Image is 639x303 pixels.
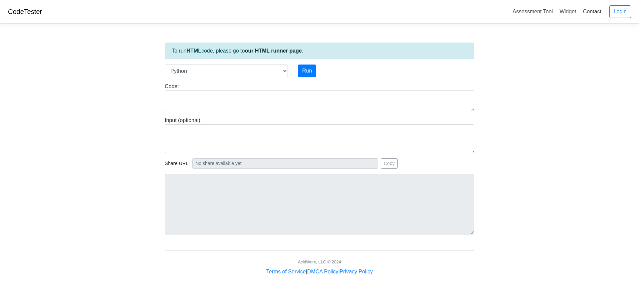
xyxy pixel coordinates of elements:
button: Copy [381,158,398,169]
a: CodeTester [8,8,42,15]
input: No share available yet [192,158,378,169]
a: DMCA Policy [307,269,338,274]
button: Run [298,65,316,77]
a: Terms of Service [266,269,306,274]
div: AcidWorx, LLC © 2024 [298,259,341,265]
a: Widget [557,6,579,17]
span: Share URL: [165,160,190,167]
div: Code: [160,82,479,111]
div: To run code, please go to . [165,43,474,59]
a: Assessment Tool [510,6,555,17]
div: Input (optional): [160,116,479,153]
a: Contact [580,6,604,17]
a: Login [609,5,631,18]
a: our HTML runner page [245,48,302,54]
strong: HTML [186,48,201,54]
a: Privacy Policy [340,269,373,274]
div: | | [266,268,373,276]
